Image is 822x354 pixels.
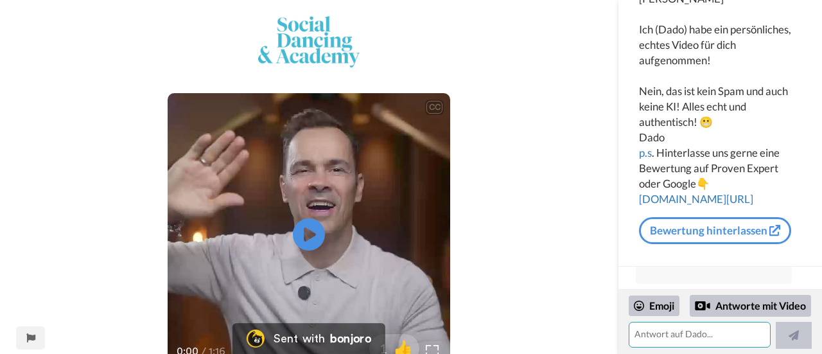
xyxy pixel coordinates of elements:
[274,333,325,344] div: Sent with
[639,217,791,244] a: Bewertung hinterlassen
[639,192,753,206] a: [DOMAIN_NAME][URL]
[258,16,360,67] img: 574aebd0-0583-4801-90c5-9e7319c75b88
[639,146,652,159] a: p.s
[690,295,811,317] div: Antworte mit Video
[629,296,679,316] div: Emoji
[232,323,385,354] a: Bonjoro LogoSent withbonjoro
[426,101,442,114] div: CC
[330,333,371,344] div: bonjoro
[247,330,265,348] img: Bonjoro Logo
[695,298,710,314] div: Reply by Video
